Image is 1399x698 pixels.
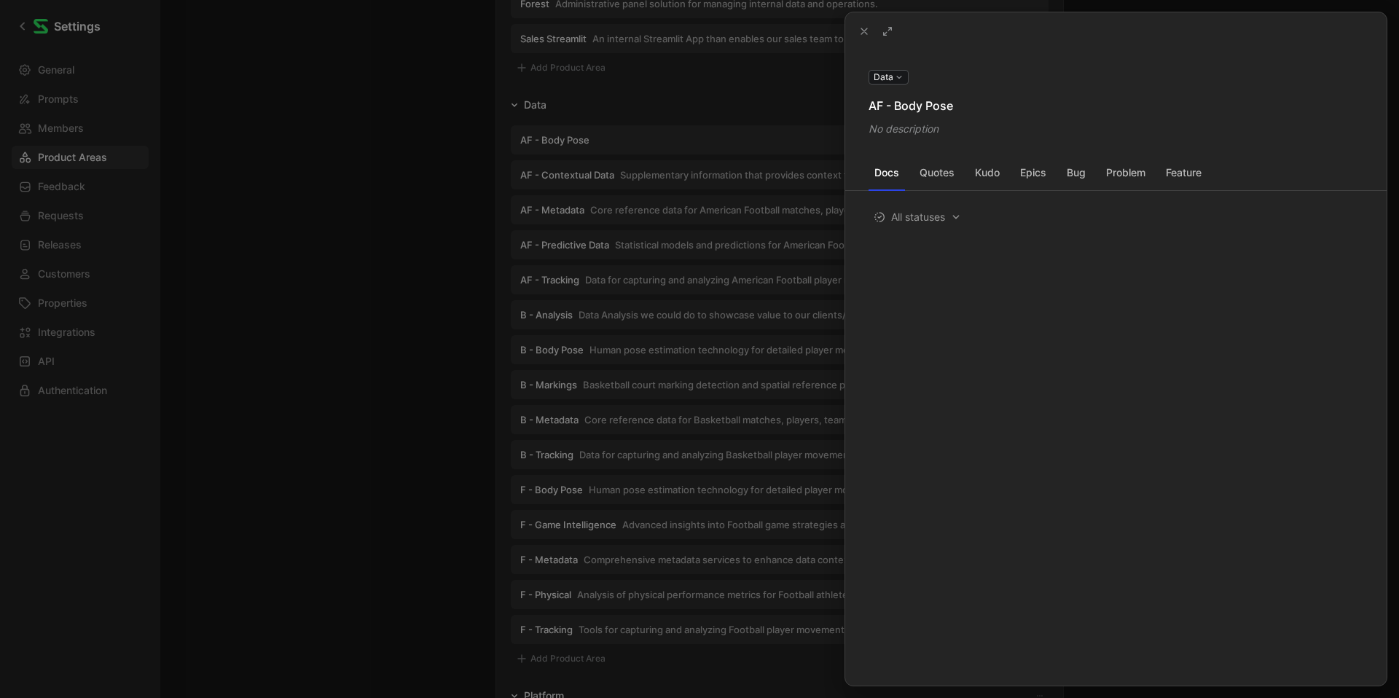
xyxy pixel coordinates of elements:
[1014,161,1052,184] button: Epics
[869,161,905,184] button: Docs
[869,97,1363,114] div: AF - Body Pose
[914,161,960,184] button: Quotes
[869,120,1363,138] div: No description
[1100,161,1151,184] button: Problem
[874,208,961,226] span: All statuses
[869,208,966,227] button: All statuses
[869,70,909,85] button: Data
[1160,161,1207,184] button: Feature
[1061,161,1092,184] button: Bug
[969,161,1006,184] button: Kudo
